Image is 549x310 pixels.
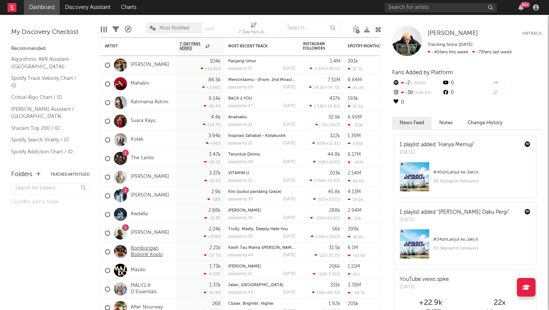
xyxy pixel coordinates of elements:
[203,122,221,127] div: +14.7 %
[228,227,295,231] div: Trully, Madly, Deeply Hate You
[180,42,204,51] span: 7-Day Fans Added
[228,59,256,63] a: Panjang Umur
[228,190,281,194] a: Kini (sudut pandang Grace)
[326,142,339,146] span: +11.3 %
[328,190,340,194] div: 45.8k
[228,283,283,287] a: Jalan, [GEOGRAPHIC_DATA]
[332,227,340,232] div: 56k
[228,44,284,48] div: Most Recent Track
[348,283,361,288] div: 3.78M
[228,272,252,276] div: popularity: 41
[314,67,325,71] span: 3.37k
[11,124,82,132] a: Shazam Top 200 / ID
[348,152,361,157] div: 6.17M
[327,254,339,258] span: -35.1 %
[318,198,325,202] span: 207
[228,302,295,306] div: Closer, Brighter, Higher
[228,302,274,306] a: Closer, Brighter, Higher
[228,216,253,220] div: popularity: 36
[348,115,362,120] div: 6.99M
[228,97,252,101] a: BACK 2 YOU
[428,30,478,37] span: [PERSON_NAME]
[400,276,449,284] div: YouTube views spike
[131,192,169,199] a: [PERSON_NAME]
[348,301,359,306] div: 205k
[328,78,340,82] div: 7.51M
[327,272,339,276] span: -3.51 %
[228,235,253,239] div: popularity: 30
[348,141,363,146] div: 3.43k
[228,115,247,119] a: Analisaku
[317,272,326,276] span: -118
[11,28,90,37] div: My Discovery Checklist
[410,81,426,85] span: -300 %
[314,86,324,90] span: 19.2k
[392,70,453,75] span: Fans Added by Platform
[228,171,295,175] div: VITAMIN U
[309,104,340,109] div: ( )
[228,78,319,82] a: Mencintaimu - (From: 2nd Miracle in Cell No.7)
[283,179,295,183] div: [DATE]
[316,235,325,239] span: 1.41k
[432,117,460,129] button: Notes
[228,104,253,108] div: popularity: 47
[283,235,295,239] div: [DATE]
[460,117,510,129] button: Change History
[348,67,363,72] div: 37.7k
[228,283,295,287] div: Jalan, Pulang
[348,291,365,295] div: -39.7k
[400,216,509,224] div: [DATE]
[239,19,269,40] div: 7-Day Fans Added (7-Day Fans Added)
[131,230,169,236] a: [PERSON_NAME]
[392,117,432,129] button: News Feed
[283,272,295,276] div: [DATE]
[348,85,363,90] div: 44.2k
[283,141,295,145] div: [DATE]
[228,227,288,231] a: Trully, Madly, Deeply Hate You
[400,141,474,149] div: 1 playlist added
[329,171,340,176] div: 203k
[328,152,340,157] div: 44.8k
[210,245,221,250] div: 2.21k
[208,134,221,138] div: 3.94k
[11,105,82,120] a: [PERSON_NAME] Assistant / [GEOGRAPHIC_DATA]
[317,291,323,295] span: 158
[428,50,512,54] span: -73 fans last week
[209,227,221,232] div: 2.24k
[228,85,253,90] div: popularity: 69
[228,264,295,269] div: Bertemu Kembali
[228,97,295,101] div: BACK 2 YOU
[329,301,340,306] div: 1.92k
[11,93,82,101] a: Critical Algo Chart / ID
[428,50,468,54] span: -40 fans this week
[325,86,339,90] span: +34.7 %
[283,123,295,127] div: [DATE]
[131,155,154,162] a: The Lantis
[11,170,32,179] div: Folders
[11,198,90,207] div: Click to add a folder.
[228,67,252,71] div: popularity: 37
[325,291,339,295] span: +66.3 %
[442,88,491,98] div: 0
[204,234,221,239] div: +378 %
[492,78,542,88] div: --
[348,227,359,232] div: 399k
[209,171,221,176] div: 3.37k
[131,267,146,273] a: Masdo
[312,141,340,146] div: ( )
[433,244,530,253] div: 30.9k playlist followers
[348,197,363,202] div: 29.2k
[314,179,325,183] span: 1.46k
[228,264,261,269] a: [PERSON_NAME]
[283,160,295,164] div: [DATE]
[205,27,214,31] button: Save
[311,234,340,239] div: ( )
[433,235,530,244] div: # 34 on Lanjut ke JakUt
[283,67,295,71] div: [DATE]
[50,173,90,176] button: Tracked Artists(25)
[212,301,221,306] div: 268
[228,134,286,138] a: Inspirasi Sahabat - Kotakustik
[204,253,221,258] div: -27.7 %
[228,171,249,175] a: VITAMIN U
[433,177,530,186] div: 30.9k playlist followers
